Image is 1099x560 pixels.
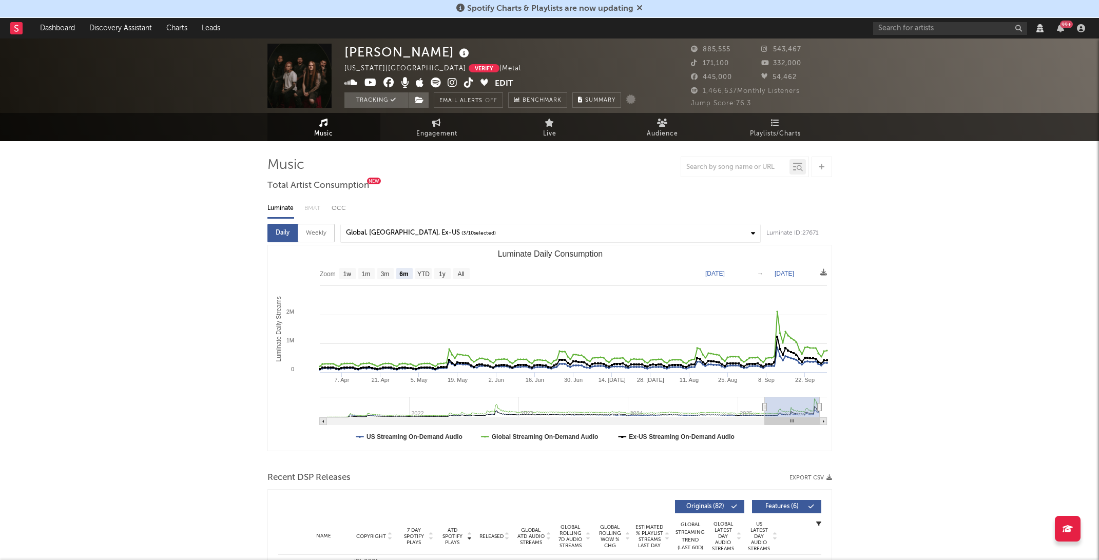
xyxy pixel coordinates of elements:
span: 7 Day Spotify Plays [400,527,428,546]
text: 14. [DATE] [598,377,625,383]
text: 0 [291,366,294,372]
span: Summary [585,98,615,103]
span: Benchmark [523,94,562,107]
button: Export CSV [789,475,832,481]
a: Discovery Assistant [82,18,159,38]
text: 11. Aug [679,377,698,383]
span: US Latest Day Audio Streams [747,521,772,552]
span: Playlists/Charts [750,128,801,140]
text: 19. May [447,377,468,383]
a: Benchmark [508,92,567,108]
span: Dismiss [637,5,643,13]
text: 30. Jun [564,377,582,383]
button: Email AlertsOff [434,92,503,108]
span: Copyright [356,533,386,539]
div: Weekly [298,224,335,242]
text: 1y [439,271,446,278]
text: 3m [380,271,389,278]
a: Live [493,113,606,141]
span: 54,462 [761,74,797,81]
div: Name [299,532,349,540]
button: Tracking [344,92,409,108]
button: Edit [495,78,513,90]
text: 2. Jun [488,377,504,383]
div: OCC [332,200,345,217]
text: US Streaming On-Demand Audio [367,433,462,440]
a: Audience [606,113,719,141]
span: Global ATD Audio Streams [517,527,545,546]
span: Spotify Charts & Playlists are now updating [467,5,633,13]
text: All [457,271,464,278]
svg: Luminate Daily Consumption [268,245,832,451]
div: Global, [GEOGRAPHIC_DATA], Ex-US [346,227,460,239]
text: 1w [343,271,351,278]
span: 543,467 [761,46,801,53]
a: Engagement [380,113,493,141]
span: Features ( 6 ) [759,504,806,510]
text: 1M [286,337,294,343]
div: [PERSON_NAME] [344,44,472,61]
em: Off [485,98,497,104]
text: [DATE] [775,270,794,277]
span: Music [314,128,333,140]
span: Recent DSP Releases [267,472,351,484]
span: 332,000 [761,60,801,67]
div: 99 + [1060,21,1073,28]
span: 1,466,637 Monthly Listeners [691,88,800,94]
text: 7. Apr [334,377,349,383]
text: Ex-US Streaming On-Demand Audio [629,433,735,440]
text: Luminate Daily Streams [275,296,282,361]
div: [US_STATE] | [GEOGRAPHIC_DATA] | Metal [344,63,545,75]
a: Charts [159,18,195,38]
a: Music [267,113,380,141]
a: Dashboard [33,18,82,38]
span: Global Rolling WoW % Chg [596,524,624,549]
input: Search by song name or URL [681,163,789,171]
text: 1m [361,271,370,278]
span: Originals ( 82 ) [682,504,729,510]
text: 2M [286,308,294,315]
button: Verify [469,64,499,72]
div: Daily [267,224,298,242]
text: 6m [399,271,408,278]
span: Engagement [416,128,457,140]
button: 99+ [1057,24,1064,32]
span: Global Rolling 7D Audio Streams [556,524,585,549]
span: 171,100 [691,60,729,67]
div: New [367,178,381,184]
span: Total Artist Consumption [267,180,369,192]
span: Released [479,533,504,539]
text: 5. May [410,377,428,383]
button: Summary [572,92,621,108]
div: Luminate ID: 27671 [766,227,832,239]
text: 21. Apr [371,377,389,383]
span: Jump Score: 76.3 [691,100,751,107]
span: Audience [647,128,678,140]
span: ATD Spotify Plays [439,527,466,546]
button: Features(6) [752,500,821,513]
span: ( 3 / 10 selected) [461,227,496,239]
text: YTD [417,271,429,278]
span: Live [543,128,556,140]
text: 22. Sep [795,377,815,383]
button: Originals(82) [675,500,744,513]
text: [DATE] [705,270,725,277]
a: Playlists/Charts [719,113,832,141]
span: 445,000 [691,74,732,81]
text: 8. Sep [758,377,774,383]
span: Estimated % Playlist Streams Last Day [635,524,664,549]
text: Luminate Daily Consumption [497,249,603,258]
text: Zoom [320,271,336,278]
span: 885,555 [691,46,730,53]
div: Global Streaming Trend (Last 60D) [675,521,706,552]
a: Leads [195,18,227,38]
div: Luminate [267,200,294,217]
span: Global Latest Day Audio Streams [711,521,736,552]
text: 25. Aug [718,377,737,383]
text: 16. Jun [525,377,544,383]
input: Search for artists [873,22,1027,35]
text: 28. [DATE] [637,377,664,383]
text: → [757,270,763,277]
text: Global Streaming On-Demand Audio [491,433,598,440]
